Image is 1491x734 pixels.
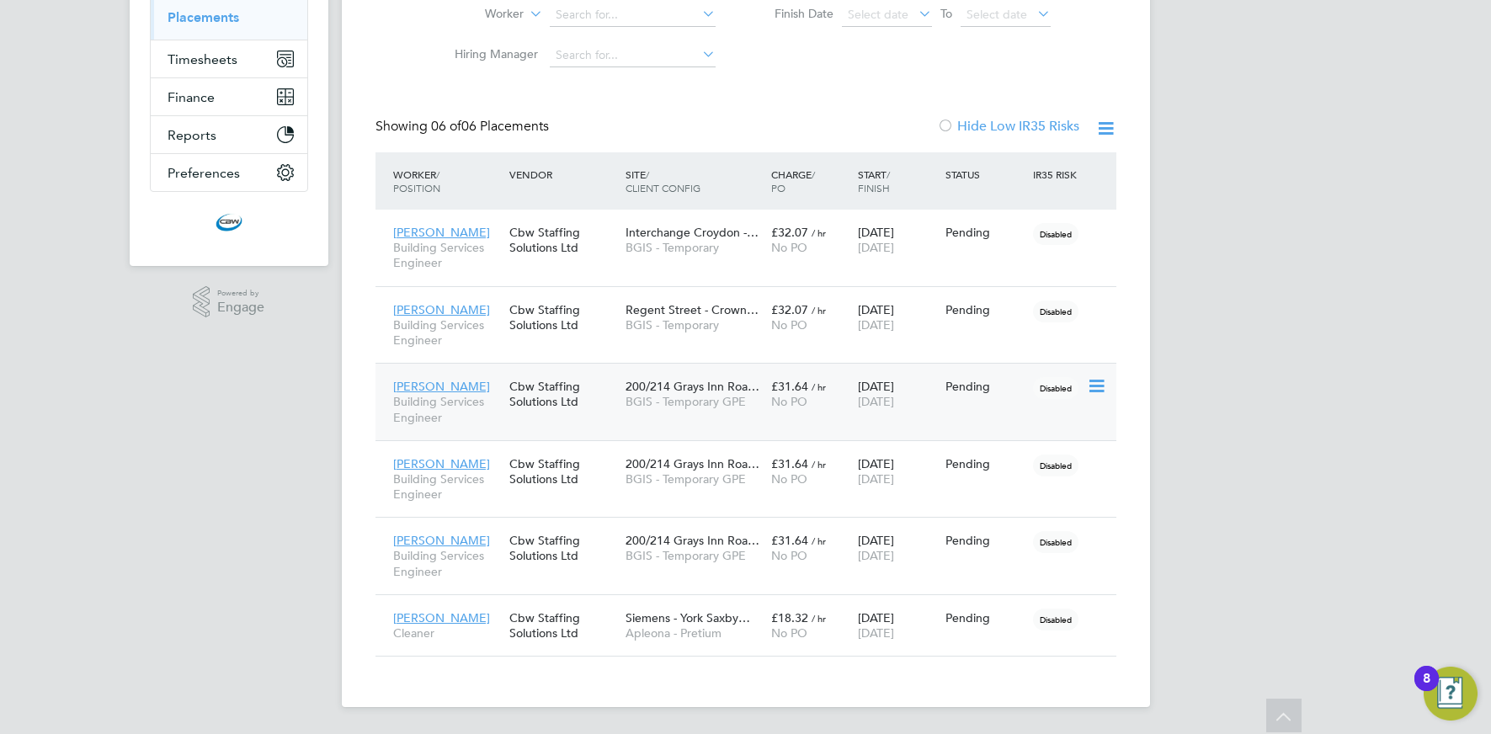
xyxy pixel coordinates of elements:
[505,216,621,263] div: Cbw Staffing Solutions Ltd
[1033,301,1078,322] span: Disabled
[389,524,1116,538] a: [PERSON_NAME]Building Services EngineerCbw Staffing Solutions Ltd200/214 Grays Inn Roa…BGIS - Tem...
[771,240,807,255] span: No PO
[858,471,894,487] span: [DATE]
[854,159,941,203] div: Start
[393,394,501,424] span: Building Services Engineer
[375,118,552,136] div: Showing
[505,370,621,418] div: Cbw Staffing Solutions Ltd
[1033,377,1078,399] span: Disabled
[854,216,941,263] div: [DATE]
[854,524,941,572] div: [DATE]
[1033,223,1078,245] span: Disabled
[193,286,264,318] a: Powered byEngage
[854,370,941,418] div: [DATE]
[441,46,538,61] label: Hiring Manager
[389,447,1116,461] a: [PERSON_NAME]Building Services EngineerCbw Staffing Solutions Ltd200/214 Grays Inn Roa…BGIS - Tem...
[937,118,1079,135] label: Hide Low IR35 Risks
[393,225,490,240] span: [PERSON_NAME]
[168,127,216,143] span: Reports
[771,456,808,471] span: £31.64
[945,302,1025,317] div: Pending
[626,471,763,487] span: BGIS - Temporary GPE
[427,6,524,23] label: Worker
[626,625,763,641] span: Apleona - Pretium
[151,116,307,153] button: Reports
[854,294,941,341] div: [DATE]
[941,159,1029,189] div: Status
[389,601,1116,615] a: [PERSON_NAME]CleanerCbw Staffing Solutions LtdSiemens - York Saxby…Apleona - Pretium£18.32 / hrNo...
[854,602,941,649] div: [DATE]
[1033,455,1078,476] span: Disabled
[812,535,826,547] span: / hr
[393,533,490,548] span: [PERSON_NAME]
[812,458,826,471] span: / hr
[431,118,461,135] span: 06 of
[858,317,894,332] span: [DATE]
[771,548,807,563] span: No PO
[945,610,1025,625] div: Pending
[505,602,621,649] div: Cbw Staffing Solutions Ltd
[771,625,807,641] span: No PO
[812,380,826,393] span: / hr
[626,225,759,240] span: Interchange Croydon -…
[550,44,716,67] input: Search for...
[168,9,239,25] a: Placements
[626,533,759,548] span: 200/214 Grays Inn Roa…
[771,168,815,194] span: / PO
[393,168,440,194] span: / Position
[858,240,894,255] span: [DATE]
[505,159,621,189] div: Vendor
[812,612,826,625] span: / hr
[505,524,621,572] div: Cbw Staffing Solutions Ltd
[151,154,307,191] button: Preferences
[771,533,808,548] span: £31.64
[621,159,767,203] div: Site
[393,302,490,317] span: [PERSON_NAME]
[389,215,1116,230] a: [PERSON_NAME]Building Services EngineerCbw Staffing Solutions LtdInterchange Croydon -…BGIS - Tem...
[626,302,759,317] span: Regent Street - Crown…
[626,240,763,255] span: BGIS - Temporary
[168,89,215,105] span: Finance
[854,448,941,495] div: [DATE]
[771,471,807,487] span: No PO
[626,456,759,471] span: 200/214 Grays Inn Roa…
[771,394,807,409] span: No PO
[150,209,308,236] a: Go to home page
[858,548,894,563] span: [DATE]
[389,370,1116,384] a: [PERSON_NAME]Building Services EngineerCbw Staffing Solutions Ltd200/214 Grays Inn Roa…BGIS - Tem...
[217,301,264,315] span: Engage
[626,379,759,394] span: 200/214 Grays Inn Roa…
[1424,667,1478,721] button: Open Resource Center, 8 new notifications
[151,40,307,77] button: Timesheets
[858,625,894,641] span: [DATE]
[771,610,808,625] span: £18.32
[935,3,957,24] span: To
[626,610,750,625] span: Siemens - York Saxby…
[945,456,1025,471] div: Pending
[858,394,894,409] span: [DATE]
[812,304,826,316] span: / hr
[626,317,763,332] span: BGIS - Temporary
[966,7,1027,22] span: Select date
[393,456,490,471] span: [PERSON_NAME]
[393,471,501,502] span: Building Services Engineer
[1423,678,1430,700] div: 8
[1033,531,1078,553] span: Disabled
[626,168,700,194] span: / Client Config
[393,379,490,394] span: [PERSON_NAME]
[848,7,908,22] span: Select date
[945,379,1025,394] div: Pending
[771,379,808,394] span: £31.64
[945,533,1025,548] div: Pending
[393,625,501,641] span: Cleaner
[771,317,807,332] span: No PO
[168,165,240,181] span: Preferences
[393,240,501,270] span: Building Services Engineer
[217,286,264,301] span: Powered by
[858,168,890,194] span: / Finish
[626,548,763,563] span: BGIS - Temporary GPE
[216,209,242,236] img: cbwstaffingsolutions-logo-retina.png
[767,159,855,203] div: Charge
[771,302,808,317] span: £32.07
[389,293,1116,307] a: [PERSON_NAME]Building Services EngineerCbw Staffing Solutions LtdRegent Street - Crown…BGIS - Tem...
